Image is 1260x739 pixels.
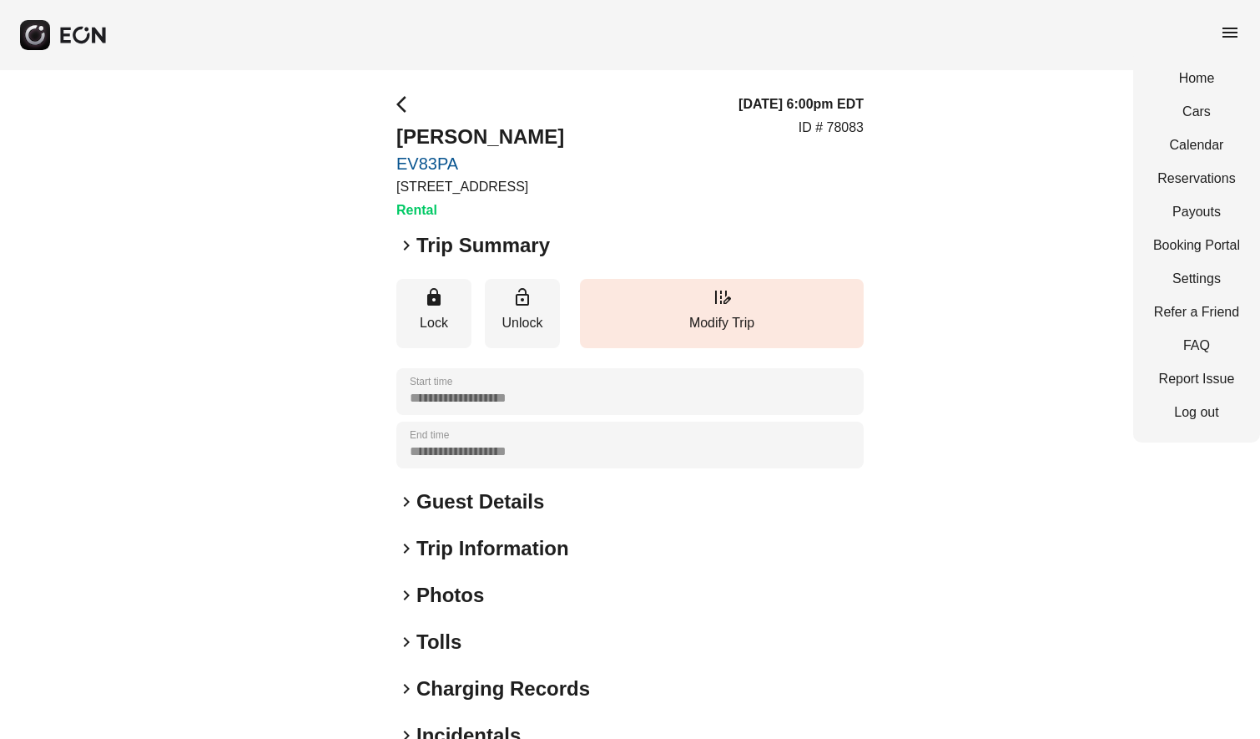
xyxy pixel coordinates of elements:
[1153,402,1240,423] a: Log out
[1220,23,1240,43] span: menu
[396,235,416,256] span: keyboard_arrow_right
[485,279,560,348] button: Unlock
[1153,369,1240,389] a: Report Issue
[1153,102,1240,122] a: Cars
[799,118,864,138] p: ID # 78083
[424,287,444,307] span: lock
[1153,169,1240,189] a: Reservations
[712,287,732,307] span: edit_road
[1153,235,1240,256] a: Booking Portal
[1153,68,1240,89] a: Home
[416,629,461,655] h2: Tolls
[396,492,416,512] span: keyboard_arrow_right
[405,313,463,333] p: Lock
[1153,269,1240,289] a: Settings
[1153,336,1240,356] a: FAQ
[416,488,544,515] h2: Guest Details
[1153,202,1240,222] a: Payouts
[1153,135,1240,155] a: Calendar
[512,287,532,307] span: lock_open
[396,124,564,150] h2: [PERSON_NAME]
[1153,302,1240,322] a: Refer a Friend
[396,177,564,197] p: [STREET_ADDRESS]
[396,632,416,652] span: keyboard_arrow_right
[396,200,564,220] h3: Rental
[396,585,416,605] span: keyboard_arrow_right
[416,232,550,259] h2: Trip Summary
[493,313,552,333] p: Unlock
[416,535,569,562] h2: Trip Information
[396,279,471,348] button: Lock
[396,539,416,559] span: keyboard_arrow_right
[416,676,590,702] h2: Charging Records
[588,313,855,333] p: Modify Trip
[396,94,416,114] span: arrow_back_ios
[738,94,864,114] h3: [DATE] 6:00pm EDT
[416,582,484,609] h2: Photos
[396,154,564,174] a: EV83PA
[580,279,864,348] button: Modify Trip
[396,679,416,699] span: keyboard_arrow_right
